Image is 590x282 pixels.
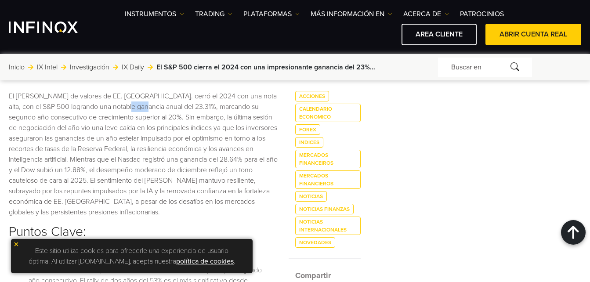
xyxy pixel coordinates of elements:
a: Instrumentos [125,9,184,19]
a: PLATAFORMAS [243,9,300,19]
img: arrow-right [61,65,66,70]
img: arrow-right [28,65,33,70]
a: política de cookies [176,257,234,266]
a: Más información en [311,9,392,19]
a: Patrocinios [460,9,504,19]
a: IX Daily [122,62,144,72]
p: Este sitio utiliza cookies para ofrecerle una experiencia de usuario óptima. Al utilizar [DOMAIN_... [15,243,248,269]
a: ABRIR CUENTA REAL [485,24,581,45]
a: Noticias finanzas [295,204,354,214]
a: AREA CLIENTE [402,24,477,45]
a: ACERCA DE [403,9,449,19]
a: TRADING [195,9,232,19]
img: arrow-right [113,65,118,70]
div: Buscar en [438,58,532,77]
img: arrow-right [148,65,153,70]
a: Noticias internacionales [295,217,360,235]
a: mercados financeiros [295,150,360,168]
a: INFINOX Logo [9,22,98,33]
a: noticias [295,191,327,202]
a: acciones [295,91,329,101]
h5: Compartir [295,270,360,282]
a: IX Intel [37,62,58,72]
a: Novedades [295,237,335,248]
p: El [PERSON_NAME] de valores de EE. [GEOGRAPHIC_DATA]. cerró el 2024 con una nota alta, con el S&P... [9,91,278,217]
h2: Puntos Clave: [9,224,278,240]
a: calendario economico [295,104,360,122]
a: FOREX [295,124,320,135]
img: yellow close icon [13,241,19,247]
a: indices [295,137,323,148]
span: El S&P 500 cierra el 2024 con una impresionante ganancia del 23% a pesar de la caída a final de año. [156,62,376,72]
a: Inicio [9,62,25,72]
a: Investigación [70,62,109,72]
a: mercados financieros [295,170,360,189]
